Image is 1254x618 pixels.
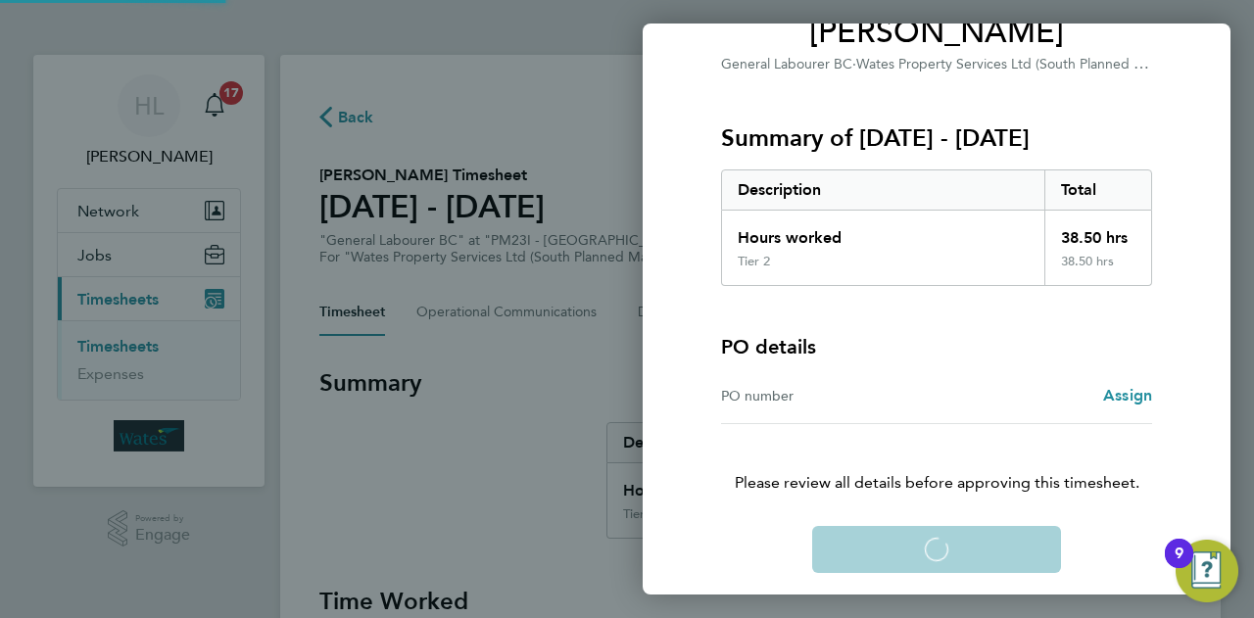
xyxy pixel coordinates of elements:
[1044,254,1152,285] div: 38.50 hrs
[721,56,852,72] span: General Labourer BC
[738,254,770,269] div: Tier 2
[852,56,856,72] span: ·
[722,211,1044,254] div: Hours worked
[1044,170,1152,210] div: Total
[1176,540,1238,602] button: Open Resource Center, 9 new notifications
[721,333,816,360] h4: PO details
[721,13,1152,52] span: [PERSON_NAME]
[1044,211,1152,254] div: 38.50 hrs
[1103,384,1152,407] a: Assign
[698,424,1176,495] p: Please review all details before approving this timesheet.
[721,169,1152,286] div: Summary of 20 - 26 Sep 2025
[722,170,1044,210] div: Description
[721,384,937,407] div: PO number
[721,122,1152,154] h3: Summary of [DATE] - [DATE]
[856,54,1218,72] span: Wates Property Services Ltd (South Planned Maintenance)
[1175,553,1183,579] div: 9
[1103,386,1152,404] span: Assign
